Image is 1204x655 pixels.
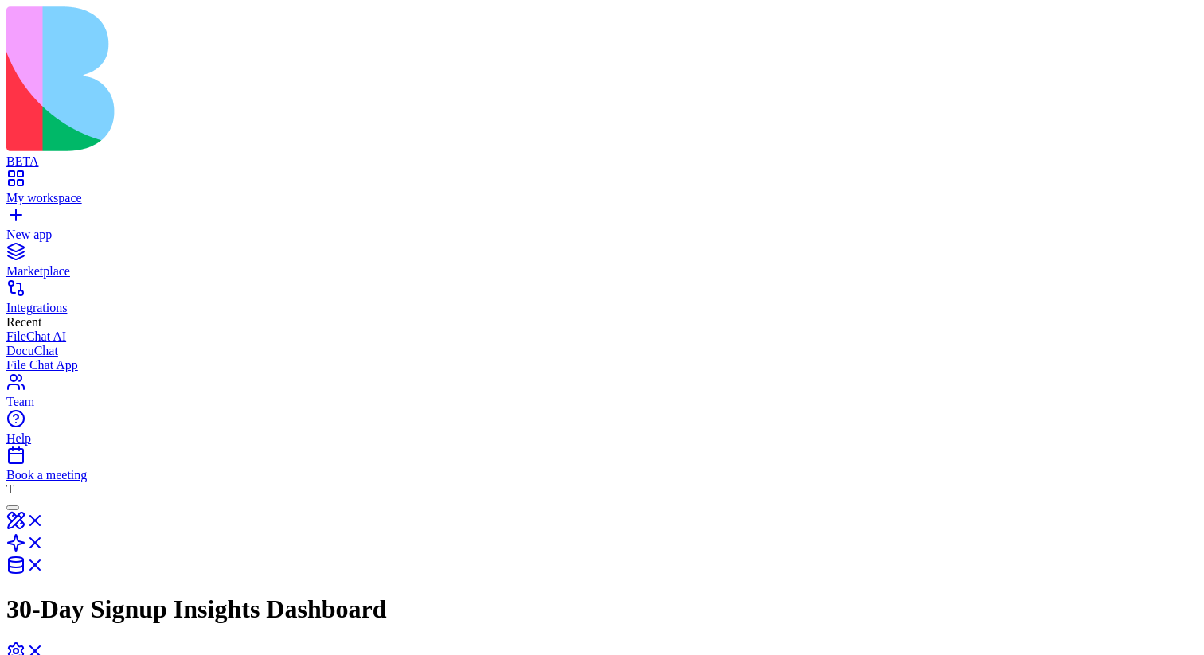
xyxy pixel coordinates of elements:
div: Integrations [6,301,1198,315]
a: File Chat App [6,358,1198,372]
div: Book a meeting [6,468,1198,482]
span: Recent [6,315,41,329]
div: Marketplace [6,264,1198,279]
a: Integrations [6,287,1198,315]
a: Help [6,417,1198,446]
div: New app [6,228,1198,242]
h1: 30-Day Signup Insights Dashboard [6,595,1198,624]
div: Help [6,431,1198,446]
img: logo [6,6,647,151]
div: Team [6,395,1198,409]
div: BETA [6,154,1198,169]
a: New app [6,213,1198,242]
a: BETA [6,140,1198,169]
a: My workspace [6,177,1198,205]
span: T [6,482,14,496]
div: My workspace [6,191,1198,205]
a: Marketplace [6,250,1198,279]
a: Book a meeting [6,454,1198,482]
a: DocuChat [6,344,1198,358]
a: Team [6,380,1198,409]
a: FileChat AI [6,329,1198,344]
